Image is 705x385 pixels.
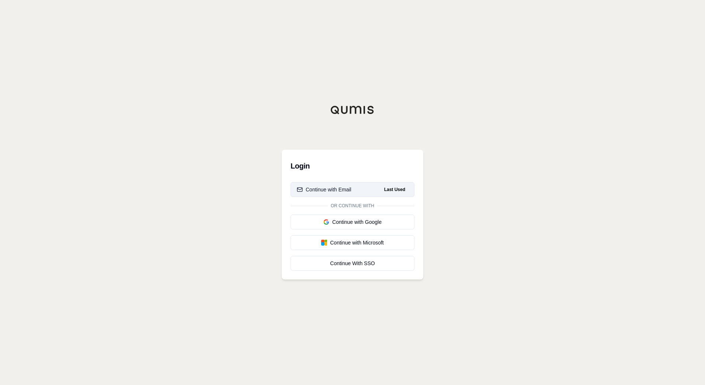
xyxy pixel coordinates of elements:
[291,159,414,173] h3: Login
[297,186,351,193] div: Continue with Email
[297,218,408,226] div: Continue with Google
[297,260,408,267] div: Continue With SSO
[381,185,408,194] span: Last Used
[291,256,414,271] a: Continue With SSO
[328,203,377,209] span: Or continue with
[330,105,375,114] img: Qumis
[291,182,414,197] button: Continue with EmailLast Used
[297,239,408,246] div: Continue with Microsoft
[291,235,414,250] button: Continue with Microsoft
[291,215,414,229] button: Continue with Google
